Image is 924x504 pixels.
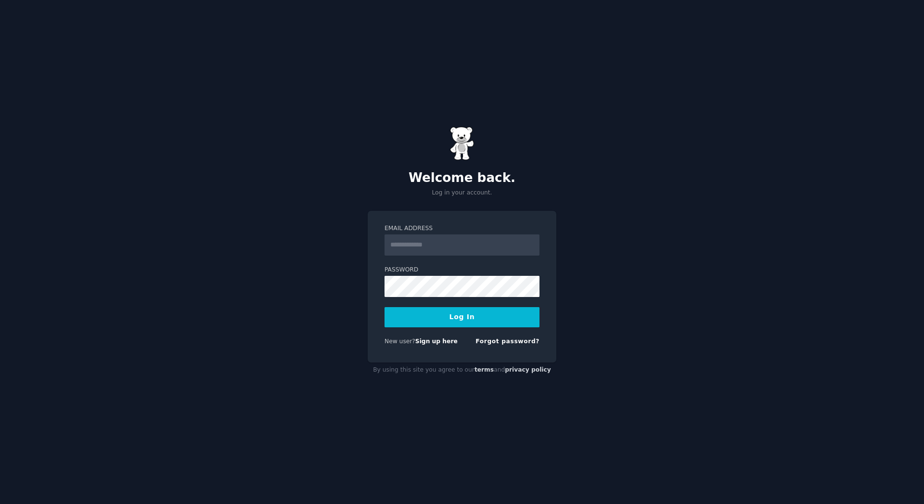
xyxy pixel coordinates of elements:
[475,338,539,345] a: Forgot password?
[475,366,494,373] a: terms
[505,366,551,373] a: privacy policy
[385,307,539,327] button: Log In
[368,189,556,197] p: Log in your account.
[385,338,415,345] span: New user?
[368,362,556,378] div: By using this site you agree to our and
[368,170,556,186] h2: Welcome back.
[450,127,474,160] img: Gummy Bear
[385,224,539,233] label: Email Address
[385,266,539,274] label: Password
[415,338,458,345] a: Sign up here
